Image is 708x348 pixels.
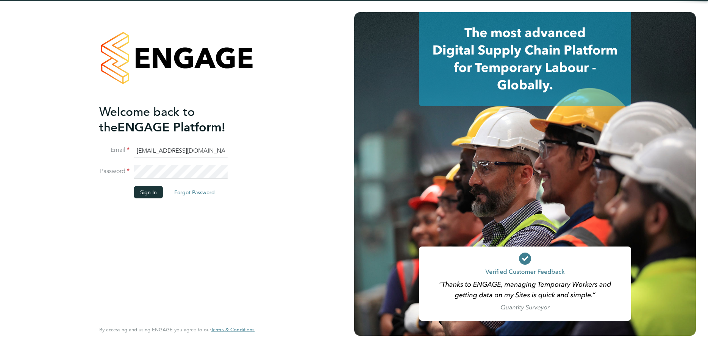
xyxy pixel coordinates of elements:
span: Welcome back to the [99,104,195,134]
h2: ENGAGE Platform! [99,104,247,135]
a: Terms & Conditions [211,327,255,333]
label: Password [99,167,130,175]
button: Sign In [134,186,163,198]
span: By accessing and using ENGAGE you agree to our [99,326,255,333]
input: Enter your work email... [134,144,228,158]
button: Forgot Password [168,186,221,198]
label: Email [99,146,130,154]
